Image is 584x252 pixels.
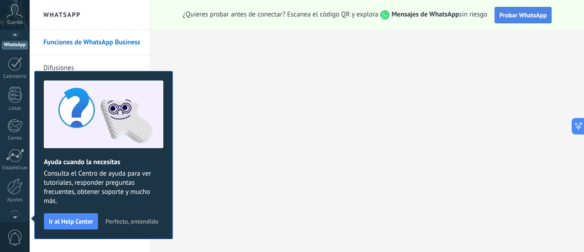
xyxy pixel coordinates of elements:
div: Listas [2,106,28,112]
div: WhatsApp [2,41,28,49]
span: Perfecto, entendido [105,218,158,225]
div: Ajustes [2,197,28,203]
div: Estadísticas [2,165,28,171]
button: Probar WhatsApp [495,7,552,23]
button: Ir al Help Center [44,213,98,230]
li: Funciones de WhatsApp Business [30,30,150,55]
h2: Ayuda cuando la necesitas [44,158,163,166]
span: Probar WhatsApp [500,11,547,19]
li: Difusiones [30,55,150,81]
a: Difusiones [43,55,141,81]
div: Calendario [2,74,28,80]
span: Consulta el Centro de ayuda para ver tutoriales, responder preguntas frecuentes, obtener soporte ... [44,169,163,206]
span: Ir al Help Center [49,218,93,225]
span: Cuenta [7,20,22,26]
button: Perfecto, entendido [101,214,162,228]
div: Correo [2,135,28,141]
a: Funciones de WhatsApp Business [43,30,141,55]
strong: Mensajes de WhatsApp [391,10,459,19]
span: ¿Quieres probar antes de conectar? Escanea el código QR y explora sin riesgo [183,10,487,20]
